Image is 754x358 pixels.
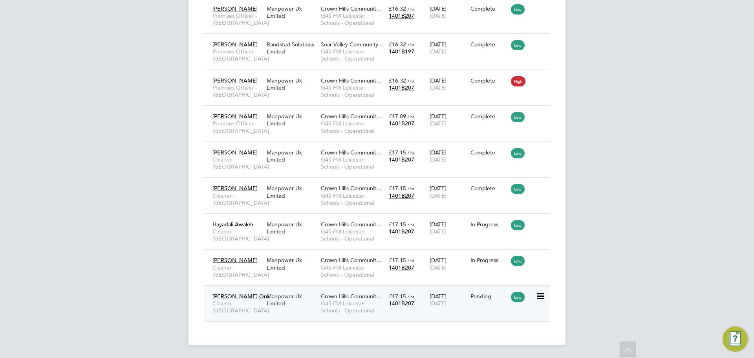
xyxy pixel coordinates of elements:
span: Crown Hills Communit… [321,149,382,156]
span: G4S FM Leicester Schools - Operational [321,12,385,26]
div: Complete [470,149,507,156]
span: / hr [408,257,414,263]
span: / hr [408,114,414,119]
div: [DATE] [428,145,469,167]
a: [PERSON_NAME]-OroCleaner - [GEOGRAPHIC_DATA]Manpower Uk LimitedCrown Hills Communit…G4S FM Leices... [210,288,550,295]
div: [DATE] [428,109,469,131]
span: [DATE] [430,84,447,91]
span: £16.32 [389,41,406,48]
span: [DATE] [430,156,447,163]
span: Low [511,148,525,158]
span: Crown Hills Communit… [321,5,382,12]
span: £17.09 [389,113,406,120]
span: [PERSON_NAME] [212,149,258,156]
div: [DATE] [428,1,469,23]
span: 1401B207 [389,300,414,307]
span: G4S FM Leicester Schools - Operational [321,264,385,278]
span: [PERSON_NAME] [212,257,258,264]
div: Complete [470,113,507,120]
span: [DATE] [430,228,447,235]
span: Crown Hills Communit… [321,293,382,300]
a: Hayadali AwalehCleaner - [GEOGRAPHIC_DATA]Manpower Uk LimitedCrown Hills Communit…G4S FM Leiceste... [210,217,550,223]
a: [PERSON_NAME]Premises Officer - [GEOGRAPHIC_DATA]Randstad Solutions LimitedSoar Valley Community…... [210,37,550,43]
div: Manpower Uk Limited [265,253,319,275]
span: £16.32 [389,5,406,12]
span: Low [511,292,525,302]
a: [PERSON_NAME]Cleaner - [GEOGRAPHIC_DATA]Manpower Uk LimitedCrown Hills Communit…G4S FM Leicester ... [210,180,550,187]
span: Low [511,4,525,15]
span: 1401B207 [389,84,414,91]
div: [DATE] [428,181,469,203]
span: G4S FM Leicester Schools - Operational [321,300,385,314]
span: [DATE] [430,48,447,55]
span: Low [511,256,525,266]
div: [DATE] [428,253,469,275]
a: [PERSON_NAME]Cleaner - [GEOGRAPHIC_DATA]Manpower Uk LimitedCrown Hills Communit…G4S FM Leicester ... [210,252,550,259]
span: £17.15 [389,221,406,228]
span: [DATE] [430,264,447,271]
span: Crown Hills Communit… [321,77,382,84]
span: [DATE] [430,12,447,19]
span: £17.15 [389,293,406,300]
div: Pending [470,293,507,300]
div: [DATE] [428,37,469,59]
span: Hayadali Awaleh [212,221,253,228]
span: / hr [408,42,414,48]
div: [DATE] [428,73,469,95]
div: Manpower Uk Limited [265,217,319,239]
span: High [511,76,525,86]
span: £16.32 [389,77,406,84]
span: £17.15 [389,185,406,192]
div: Manpower Uk Limited [265,1,319,23]
span: 1401B207 [389,156,414,163]
a: [PERSON_NAME]Cleaner - [GEOGRAPHIC_DATA]Manpower Uk LimitedCrown Hills Communit…G4S FM Leicester ... [210,145,550,151]
span: Premises Officer - [GEOGRAPHIC_DATA] [212,48,263,62]
div: Complete [470,77,507,84]
a: [PERSON_NAME]Premises Officer - [GEOGRAPHIC_DATA]Manpower Uk LimitedCrown Hills Communit…G4S FM L... [210,108,550,115]
span: Cleaner - [GEOGRAPHIC_DATA] [212,264,263,278]
span: / hr [408,150,414,156]
div: Manpower Uk Limited [265,181,319,203]
span: Crown Hills Communit… [321,221,382,228]
span: Cleaner - [GEOGRAPHIC_DATA] [212,300,263,314]
span: Cleaner - [GEOGRAPHIC_DATA] [212,228,263,242]
button: Engage Resource Center [723,327,748,352]
span: £17.15 [389,257,406,264]
span: Premises Officer - [GEOGRAPHIC_DATA] [212,120,263,134]
span: Soar Valley Community… [321,41,384,48]
span: Low [511,184,525,194]
div: Complete [470,41,507,48]
div: Manpower Uk Limited [265,73,319,95]
span: Low [511,112,525,122]
span: / hr [408,185,414,191]
span: / hr [408,78,414,84]
span: Low [511,40,525,50]
span: [PERSON_NAME] [212,77,258,84]
div: In Progress [470,257,507,264]
span: 1401B207 [389,264,414,271]
span: [PERSON_NAME]-Oro [212,293,269,300]
span: [DATE] [430,192,447,199]
div: Manpower Uk Limited [265,109,319,131]
span: / hr [408,294,414,299]
span: G4S FM Leicester Schools - Operational [321,156,385,170]
span: 1401B207 [389,120,414,127]
span: G4S FM Leicester Schools - Operational [321,120,385,134]
span: Cleaner - [GEOGRAPHIC_DATA] [212,156,263,170]
span: [PERSON_NAME] [212,5,258,12]
span: Crown Hills Communit… [321,185,382,192]
span: G4S FM Leicester Schools - Operational [321,84,385,98]
span: [DATE] [430,300,447,307]
span: 1401B207 [389,228,414,235]
div: Complete [470,5,507,12]
span: G4S FM Leicester Schools - Operational [321,228,385,242]
span: [PERSON_NAME] [212,113,258,120]
div: Manpower Uk Limited [265,145,319,167]
span: Premises Officer - [GEOGRAPHIC_DATA] [212,84,263,98]
div: Randstad Solutions Limited [265,37,319,59]
span: 1401B207 [389,12,414,19]
span: Low [511,220,525,230]
span: G4S FM Leicester Schools - Operational [321,192,385,206]
span: Premises Officer - [GEOGRAPHIC_DATA] [212,12,263,26]
div: Complete [470,185,507,192]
